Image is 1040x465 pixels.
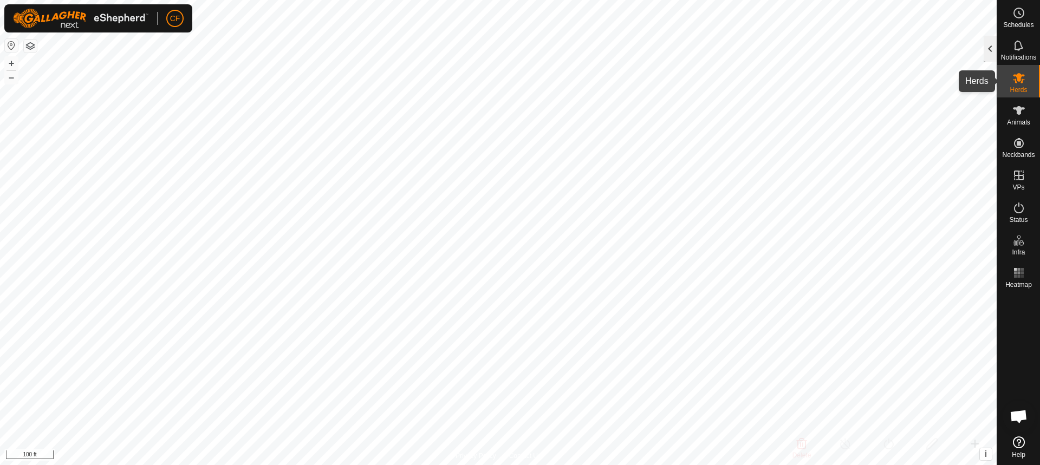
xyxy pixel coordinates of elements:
button: – [5,71,18,84]
button: Reset Map [5,39,18,52]
a: Contact Us [509,451,541,461]
span: Neckbands [1002,152,1035,158]
button: + [5,57,18,70]
button: i [980,448,992,460]
span: Heatmap [1005,281,1032,288]
span: Notifications [1001,54,1036,61]
span: Status [1009,217,1028,223]
span: Schedules [1003,22,1033,28]
span: i [985,449,987,459]
span: Infra [1012,249,1025,256]
a: Help [997,432,1040,462]
span: VPs [1012,184,1024,191]
span: Help [1012,451,1025,458]
button: Map Layers [24,40,37,53]
a: Privacy Policy [456,451,496,461]
div: Open chat [1003,400,1035,433]
span: Herds [1010,87,1027,93]
img: Gallagher Logo [13,9,148,28]
span: CF [170,13,180,24]
span: Animals [1007,119,1030,126]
